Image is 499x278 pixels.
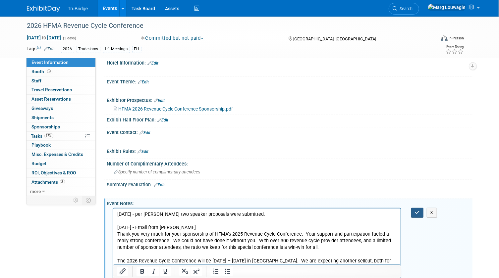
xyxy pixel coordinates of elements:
[210,267,222,276] button: Numbered list
[18,89,21,93] sup: st
[154,98,165,103] a: Edit
[27,76,95,85] a: Staff
[68,6,88,11] span: TruBridge
[32,152,83,157] span: Misc. Expenses & Credits
[139,35,206,42] button: Committed but not paid
[27,85,95,94] a: Travel Reservations
[428,4,466,11] img: Marg Louwagie
[4,16,284,156] p: [DATE] - Email from [PERSON_NAME] Thank you very much for your sponsorship of HFMA’s 2025 Revenue...
[107,58,472,67] div: Hotel Information:
[32,106,53,111] span: Giveaways
[441,35,448,41] img: Format-Inperson.png
[398,6,413,11] span: Search
[132,46,141,53] div: FH
[107,180,472,188] div: Summary Evaluation:
[27,6,60,12] img: ExhibitDay
[103,46,130,53] div: 1:1 Meetings
[44,133,53,138] span: 12%
[446,45,464,49] div: Event Rating
[27,168,95,177] a: ROI, Objectives & ROO
[60,179,65,184] span: 3
[154,183,165,187] a: Edit
[117,267,128,276] button: Insert/edit link
[32,69,52,74] span: Booth
[27,178,95,187] a: Attachments3
[32,142,51,148] span: Playbook
[63,36,77,40] span: (3 days)
[27,58,95,67] a: Event Information
[27,45,55,53] td: Tags
[140,130,151,135] a: Edit
[32,170,76,175] span: ROI, Objectives & ROO
[107,115,472,123] div: Exhibit Hall Floor Plan:
[27,132,95,141] a: Tasks12%
[107,95,472,104] div: Exhibitor Prospectus:
[32,115,54,120] span: Shipments
[27,122,95,131] a: Sponsorships
[61,46,74,53] div: 2026
[4,3,284,9] p: [DATE] - per [PERSON_NAME] two speaker proposals were submitted.
[27,141,95,150] a: Playbook
[114,169,200,174] span: Specify number of complimentary attendees
[4,3,284,156] body: Rich Text Area. Press ALT-0 for help.
[27,159,95,168] a: Budget
[148,267,159,276] button: Italic
[427,208,437,217] button: X
[32,179,65,185] span: Attachments
[138,149,149,154] a: Edit
[27,67,95,76] a: Booth
[27,104,95,113] a: Giveaways
[32,124,60,129] span: Sponsorships
[32,161,47,166] span: Budget
[27,35,62,41] span: [DATE] [DATE]
[107,77,472,85] div: Event Theme:
[82,196,95,205] td: Toggle Event Tabs
[71,196,82,205] td: Personalize Event Tab Strip
[32,96,71,102] span: Asset Reservations
[107,127,472,136] div: Event Contact:
[400,34,464,44] div: Event Format
[119,106,233,112] span: HFMA 2026 Revenue Cycle Conference Sponsorship.pdf
[138,80,149,84] a: Edit
[449,36,464,41] div: In-Person
[25,20,427,32] div: 2026 HFMA Revenue Cycle Conference
[27,113,95,122] a: Shipments
[107,159,472,167] div: Number of Complimentary Attendees:
[293,36,376,41] span: [GEOGRAPHIC_DATA], [GEOGRAPHIC_DATA]
[77,46,100,53] div: Tradeshow
[44,47,55,51] a: Edit
[107,146,472,155] div: Exhibit Rules:
[30,189,41,194] span: more
[218,115,222,119] sup: st
[46,69,52,74] span: Booth not reserved yet
[179,267,191,276] button: Subscript
[27,187,95,196] a: more
[27,150,95,159] a: Misc. Expenses & Credits
[222,267,233,276] button: Bullet list
[148,61,159,66] a: Edit
[158,118,169,122] a: Edit
[114,106,233,112] a: HFMA 2026 Revenue Cycle Conference Sponsorship.pdf
[32,87,72,92] span: Travel Reservations
[107,199,472,207] div: Event Notes:
[32,78,42,83] span: Staff
[151,69,251,75] a: HFMA 2026 Revenue Cycle Conference details
[160,267,171,276] button: Underline
[137,267,148,276] button: Bold
[31,133,53,139] span: Tasks
[389,3,419,15] a: Search
[41,35,47,40] span: to
[27,95,95,104] a: Asset Reservations
[191,267,202,276] button: Superscript
[32,60,69,65] span: Event Information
